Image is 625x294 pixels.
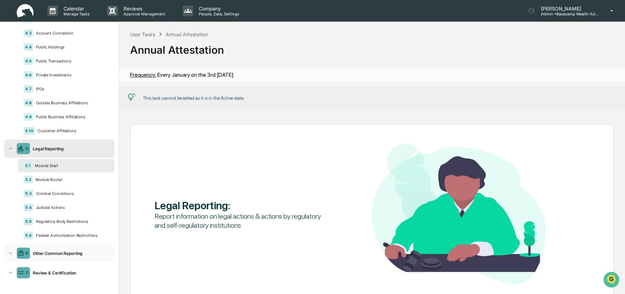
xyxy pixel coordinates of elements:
[128,93,136,101] img: Tip
[130,38,614,56] div: Annual Attestation
[24,127,35,135] div: 4.10
[155,199,329,212] div: Legal Reporting :
[535,12,600,16] p: Admin • Basecamp Wealth Advisors
[7,102,13,107] div: 🔎
[24,85,33,93] div: 4.7
[33,73,109,77] div: Private Investments
[35,128,109,133] div: Customer Affiliations
[51,89,56,94] div: 🗄️
[193,12,243,16] p: People, Data, Settings
[33,191,109,196] div: Criminal Convictions
[33,219,109,224] div: Regulatory Body Restrictions
[7,89,13,94] div: 🖐️
[130,71,156,78] span: Frequency:
[7,53,20,66] img: 1746055101610-c473b297-6a78-478c-a979-82029cc54cd1
[33,205,109,210] div: Judicial Actions
[166,31,208,37] div: Annual Attestation
[33,233,109,238] div: Federal Authorization Restrictions
[33,31,109,36] div: Account Connection
[24,162,32,169] div: 5.1
[30,270,112,276] div: Review & Certification
[14,88,45,95] span: Preclearance
[69,118,84,123] span: Pylon
[33,45,109,50] div: Public Holdings
[155,212,329,230] div: Report information on legal actions & actions by regulatory and self-regulatory institutions
[119,55,127,64] button: Start new chat
[24,53,114,60] div: Start new chat
[30,251,112,256] div: Other Common Reporting
[535,6,600,12] p: [PERSON_NAME]
[130,71,234,78] div: Every January on the 3rd [DATE]
[33,59,109,63] div: Public Transactions
[32,163,109,168] div: Module Start
[49,118,84,123] a: Powered byPylon
[24,190,33,197] div: 5.3
[33,114,109,119] div: Public Business Affiliations
[7,15,127,26] p: How can we help?
[58,88,86,95] span: Attestations
[33,100,109,105] div: Outside Business Affiliations
[24,60,88,66] div: We're available if you need us!
[130,31,155,37] div: User Tasks
[4,85,48,98] a: 🖐️Preclearance
[4,98,47,111] a: 🔎Data Lookup
[24,113,33,121] div: 4.9
[603,271,622,290] iframe: Open customer support
[372,144,546,284] img: Legal Reporting
[24,57,33,65] div: 4.5
[33,86,109,91] div: IPOs
[25,270,28,275] div: 7
[24,176,33,183] div: 5.2
[193,6,243,12] p: Company
[24,204,33,211] div: 5.4
[24,99,33,107] div: 4.8
[17,4,33,18] img: logo
[24,218,33,225] div: 5.5
[25,251,28,256] div: 6
[30,146,112,151] div: Legal Reporting
[24,29,33,37] div: 4.3
[25,146,28,151] div: 5
[58,12,93,16] p: Manage Tasks
[33,177,109,182] div: Module Router
[143,95,244,101] div: This task cannot be edited as it is in the Active state.
[24,43,33,51] div: 4.4
[118,6,169,12] p: Reviews
[14,101,44,108] span: Data Lookup
[24,232,33,239] div: 5.6
[24,71,33,79] div: 4.6
[58,6,93,12] p: Calendar
[118,12,169,16] p: Approval Management
[48,85,89,98] a: 🗄️Attestations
